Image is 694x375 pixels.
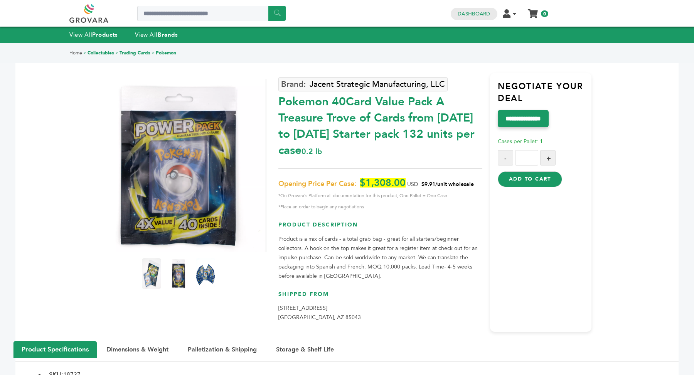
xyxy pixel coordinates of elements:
[92,79,265,252] img: Pokemon 40-Card Value Pack – A Treasure Trove of Cards from 1996 to 2024 - Starter pack! 132 unit...
[268,341,342,358] button: Storage & Shelf Life
[498,138,543,145] span: Cases per Pallet: 1
[302,146,322,157] span: 0.2 lb
[278,77,448,91] a: Jacent Strategic Manufacturing, LLC
[407,181,418,188] span: USD
[169,258,188,289] img: Pokemon 40-Card Value Pack – A Treasure Trove of Cards from 1996 to 2024 - Starter pack! 132 unit...
[137,6,286,21] input: Search a product or brand...
[278,291,482,304] h3: Shipped From
[360,178,406,187] span: $1,308.00
[83,50,86,56] span: >
[92,31,118,39] strong: Products
[152,50,155,56] span: >
[158,31,178,39] strong: Brands
[498,81,592,110] h3: Negotiate Your Deal
[156,50,176,56] a: Pokemon
[278,90,482,159] div: Pokemon 40Card Value Pack A Treasure Trove of Cards from [DATE] to [DATE] Starter pack 132 units ...
[115,50,118,56] span: >
[120,50,150,56] a: Trading Cards
[498,150,513,166] button: -
[135,31,178,39] a: View AllBrands
[529,7,537,15] a: My Cart
[69,50,82,56] a: Home
[69,31,118,39] a: View AllProducts
[540,150,556,166] button: +
[498,171,562,187] button: Add to Cart
[278,179,356,189] span: Opening Price Per Case:
[278,191,482,200] span: *On Grovara's Platform all documentation for this product, One Pallet = One Case
[278,235,482,281] p: Product is a mix of cards - a total grab bag - great for all starters/beginner collectors. A hook...
[421,181,474,188] span: $9.91/unit wholesale
[458,10,490,17] a: Dashboard
[142,258,161,289] img: Pokemon 40-Card Value Pack – A Treasure Trove of Cards from 1996 to 2024 - Starter pack! 132 unit...
[99,341,176,358] button: Dimensions & Weight
[278,221,482,235] h3: Product Description
[541,10,548,17] span: 0
[88,50,114,56] a: Collectables
[278,304,482,322] p: [STREET_ADDRESS] [GEOGRAPHIC_DATA], AZ 85043
[196,258,215,289] img: Pokemon 40-Card Value Pack – A Treasure Trove of Cards from 1996 to 2024 - Starter pack! 132 unit...
[180,341,264,358] button: Palletization & Shipping
[278,202,482,211] span: *Place an order to begin any negotiations
[13,341,97,358] button: Product Specifications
